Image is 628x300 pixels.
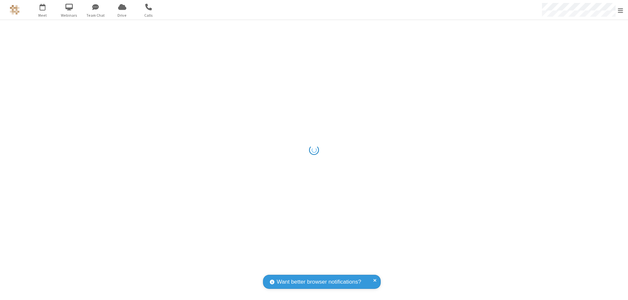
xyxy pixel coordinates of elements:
[110,12,134,18] span: Drive
[83,12,108,18] span: Team Chat
[136,12,161,18] span: Calls
[10,5,20,15] img: QA Selenium DO NOT DELETE OR CHANGE
[30,12,55,18] span: Meet
[277,278,361,286] span: Want better browser notifications?
[57,12,81,18] span: Webinars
